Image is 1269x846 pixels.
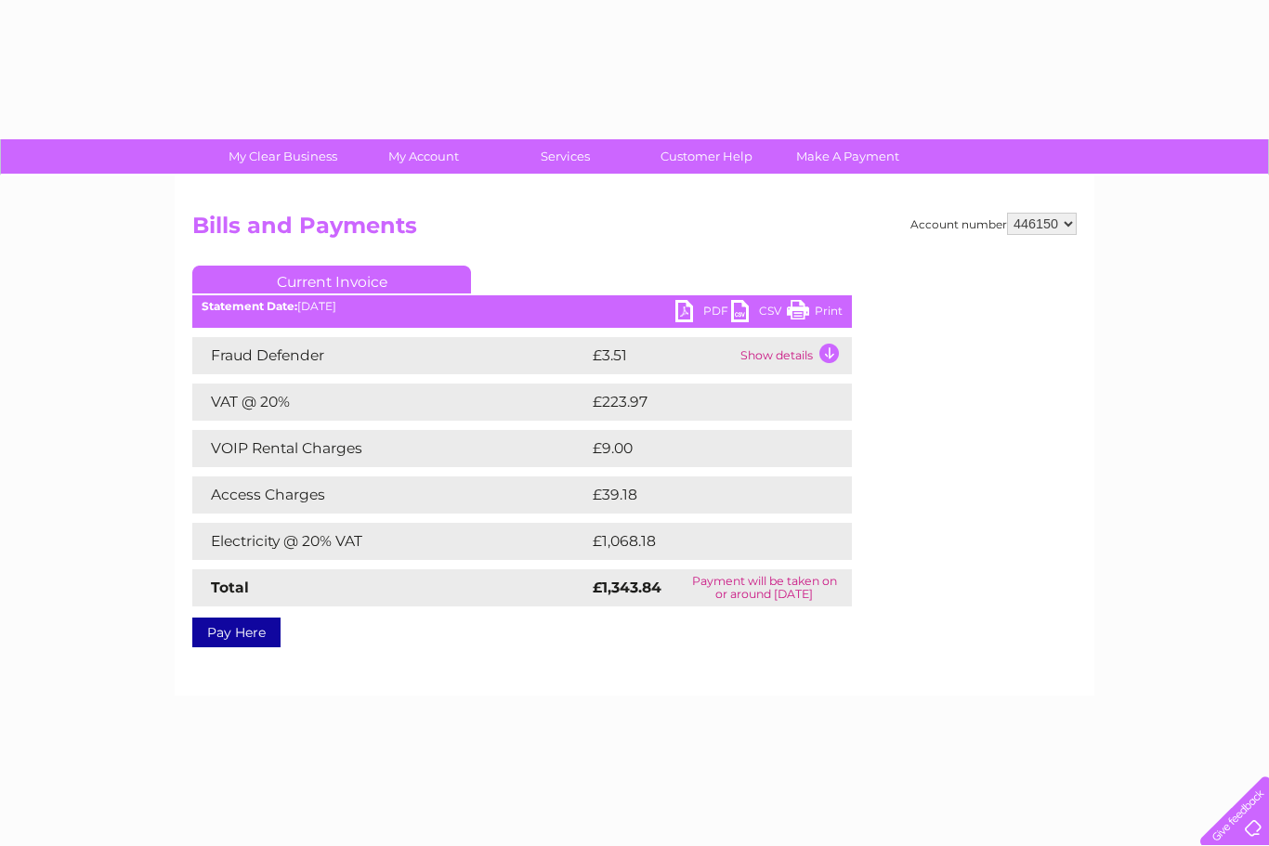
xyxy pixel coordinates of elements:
[731,300,787,327] a: CSV
[588,476,813,514] td: £39.18
[910,213,1077,235] div: Account number
[192,337,588,374] td: Fraud Defender
[192,300,852,313] div: [DATE]
[588,523,822,560] td: £1,068.18
[192,213,1077,248] h2: Bills and Payments
[211,579,249,596] strong: Total
[192,523,588,560] td: Electricity @ 20% VAT
[206,139,360,174] a: My Clear Business
[489,139,642,174] a: Services
[192,430,588,467] td: VOIP Rental Charges
[593,579,661,596] strong: £1,343.84
[192,476,588,514] td: Access Charges
[588,430,810,467] td: £9.00
[192,266,471,293] a: Current Invoice
[675,300,731,327] a: PDF
[202,299,297,313] b: Statement Date:
[347,139,501,174] a: My Account
[787,300,843,327] a: Print
[588,337,736,374] td: £3.51
[676,569,852,606] td: Payment will be taken on or around [DATE]
[588,384,818,421] td: £223.97
[192,618,281,647] a: Pay Here
[630,139,783,174] a: Customer Help
[192,384,588,421] td: VAT @ 20%
[736,337,852,374] td: Show details
[771,139,924,174] a: Make A Payment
